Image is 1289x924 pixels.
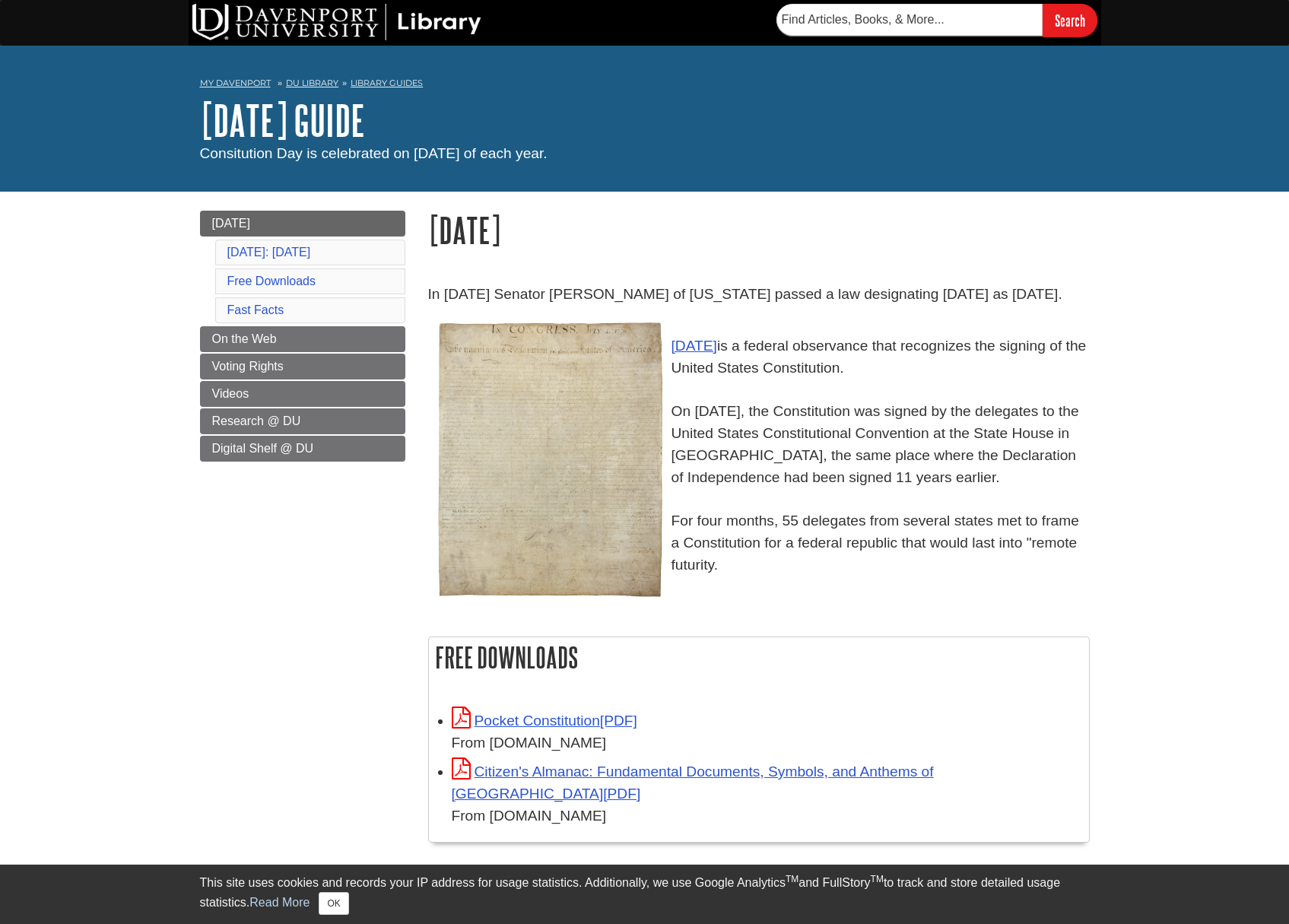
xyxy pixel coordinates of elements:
[249,896,310,909] a: Read More
[452,764,934,802] a: Link opens in new window
[786,874,798,884] sup: TM
[776,4,1043,36] input: Find Articles, Books, & More...
[286,78,338,88] a: DU Library
[436,321,664,599] img: U.S. Constitution
[200,97,365,144] a: [DATE] Guide
[428,284,1090,306] p: In [DATE] Senator [PERSON_NAME] of [US_STATE] passed a law designating [DATE] as [DATE].
[212,442,314,455] span: Digital Shelf @ DU
[192,4,481,40] img: DU Library
[227,275,316,287] a: Free Downloads
[200,211,405,462] div: Guide Page Menu
[319,892,348,915] button: Close
[200,874,1090,915] div: This site uses cookies and records your IP address for usage statistics. Additionally, we use Goo...
[776,4,1097,37] form: Searches DU Library's articles, books, and more
[1043,4,1097,37] input: Search
[452,713,637,729] a: Link opens in new window
[212,387,249,400] span: Videos
[428,211,1090,249] h1: [DATE]
[429,637,1089,678] h2: Free Downloads
[200,145,548,161] span: Consitution Day is celebrated on [DATE] of each year.
[452,732,1081,754] div: From [DOMAIN_NAME]
[200,354,405,379] a: Voting Rights
[200,211,405,237] a: [DATE]
[200,77,271,90] a: My Davenport
[351,78,423,88] a: Library Guides
[212,332,277,345] span: On the Web
[871,874,884,884] sup: TM
[227,246,311,259] a: [DATE]: [DATE]
[200,436,405,462] a: Digital Shelf @ DU
[212,360,284,373] span: Voting Rights
[200,408,405,434] a: Research @ DU
[428,313,1090,576] p: is a federal observance that recognizes the signing of the United States Constitution. On [DATE],...
[200,73,1090,97] nav: breadcrumb
[212,414,301,427] span: Research @ DU
[212,217,250,230] span: [DATE]
[227,303,284,316] a: Fast Facts
[452,805,1081,827] div: From [DOMAIN_NAME]
[200,381,405,407] a: Videos
[200,326,405,352] a: On the Web
[671,338,717,354] a: [DATE]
